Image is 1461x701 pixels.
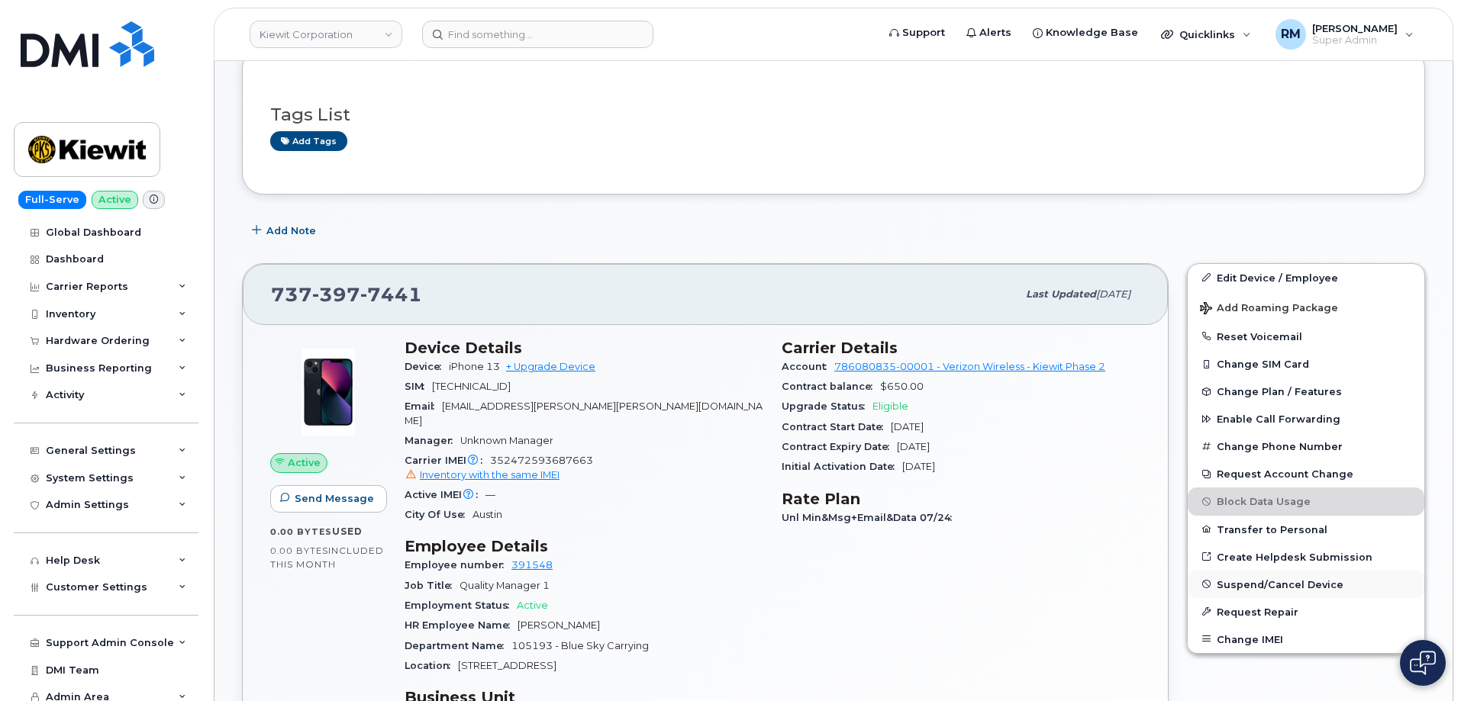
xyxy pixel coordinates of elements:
button: Change IMEI [1188,625,1424,653]
span: Employee number [405,559,511,571]
h3: Tags List [270,105,1397,124]
span: 0.00 Bytes [270,545,328,556]
span: Job Title [405,580,460,591]
span: [EMAIL_ADDRESS][PERSON_NAME][PERSON_NAME][DOMAIN_NAME] [405,400,763,426]
button: Enable Call Forwarding [1188,405,1424,432]
a: Add tags [270,131,347,150]
h3: Device Details [405,339,763,357]
div: Rachel Miller [1265,19,1424,50]
span: Carrier IMEI [405,455,490,466]
span: Manager [405,435,460,446]
span: 352472593687663 [405,455,763,482]
a: Kiewit Corporation [250,21,402,48]
span: Austin [472,509,502,520]
span: Device [405,361,449,372]
button: Request Repair [1188,598,1424,625]
span: Upgrade Status [782,400,872,412]
a: Knowledge Base [1022,18,1149,48]
span: iPhone 13 [449,361,500,372]
h3: Employee Details [405,537,763,555]
input: Find something... [422,21,653,48]
button: Add Roaming Package [1188,291,1424,323]
span: [PERSON_NAME] [1312,22,1398,34]
a: Edit Device / Employee [1188,264,1424,291]
span: Location [405,660,458,671]
span: [TECHNICAL_ID] [432,381,511,392]
span: Department Name [405,640,511,651]
span: [DATE] [897,441,930,452]
span: Suspend/Cancel Device [1217,578,1343,590]
div: Quicklinks [1150,19,1262,50]
h3: Rate Plan [782,490,1140,508]
button: Send Message [270,485,387,513]
span: [DATE] [1096,288,1130,300]
span: [DATE] [891,421,924,432]
span: Unknown Manager [460,435,553,446]
img: Open chat [1410,651,1436,675]
span: Eligible [872,400,908,412]
span: City Of Use [405,509,472,520]
img: image20231002-3703462-1ig824h.jpeg [282,346,374,438]
span: Active IMEI [405,489,485,500]
button: Transfer to Personal [1188,516,1424,543]
span: Active [288,455,321,470]
span: Inventory with the same IMEI [420,469,560,481]
span: 105193 - Blue Sky Carrying [511,640,649,651]
button: Block Data Usage [1188,487,1424,515]
span: 0.00 Bytes [270,526,332,537]
button: Add Note [242,217,329,245]
span: Support [902,25,945,40]
span: HR Employee Name [405,619,518,631]
span: — [485,489,495,500]
button: Reset Voicemail [1188,323,1424,350]
a: 391548 [511,559,553,571]
a: Alerts [956,18,1022,48]
span: Contract Expiry Date [782,441,897,452]
span: included this month [270,545,384,570]
a: 786080835-00001 - Verizon Wireless - Kiewit Phase 2 [834,361,1105,372]
span: Enable Call Forwarding [1217,413,1340,425]
span: RM [1281,25,1301,43]
span: Contract Start Date [782,421,891,432]
button: Change Phone Number [1188,432,1424,460]
span: Change Plan / Features [1217,386,1342,397]
h3: Carrier Details [782,339,1140,357]
span: Quality Manager 1 [460,580,550,591]
span: Send Message [295,491,374,506]
span: Add Note [266,223,316,238]
span: [DATE] [902,461,935,472]
span: Last updated [1026,288,1096,300]
span: 7441 [360,283,422,306]
span: 397 [312,283,360,306]
span: 737 [271,283,422,306]
span: [PERSON_NAME] [518,619,600,631]
span: SIM [405,381,432,392]
button: Change SIM Card [1188,350,1424,378]
span: Alerts [979,25,1011,40]
a: Create Helpdesk Submission [1188,543,1424,571]
span: Unl Min&Msg+Email&Data 07/24 [782,512,959,523]
span: [STREET_ADDRESS] [458,660,556,671]
span: Initial Activation Date [782,461,902,472]
span: Contract balance [782,381,880,392]
a: Inventory with the same IMEI [405,469,560,481]
span: Active [517,600,548,611]
span: Email [405,400,442,412]
button: Request Account Change [1188,460,1424,487]
button: Suspend/Cancel Device [1188,571,1424,598]
button: Change Plan / Features [1188,378,1424,405]
span: Add Roaming Package [1200,302,1338,317]
a: Support [879,18,956,48]
span: Employment Status [405,600,517,611]
span: $650.00 [880,381,924,392]
span: Quicklinks [1179,28,1235,40]
span: Super Admin [1312,34,1398,47]
a: + Upgrade Device [506,361,595,372]
span: Account [782,361,834,372]
span: used [332,526,363,537]
span: Knowledge Base [1046,25,1138,40]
